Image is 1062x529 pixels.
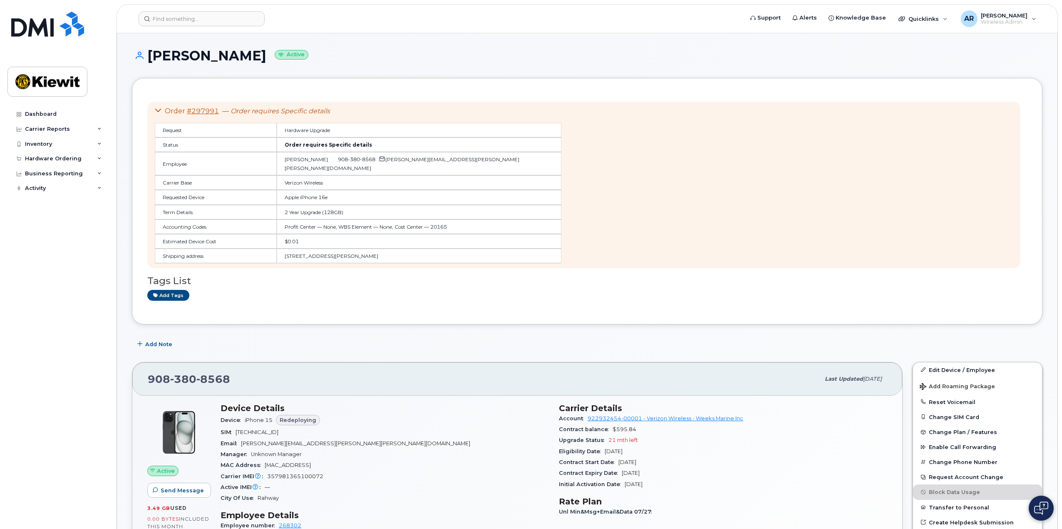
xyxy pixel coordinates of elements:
[825,376,863,382] span: Last updated
[154,407,204,457] img: iPhone_15_Black.png
[221,417,245,423] span: Device
[275,50,308,60] small: Active
[929,429,997,435] span: Change Plan / Features
[277,175,561,190] td: Verizon Wireless
[155,190,277,205] td: Requested Device
[559,481,625,487] span: Initial Activation Date
[147,505,170,511] span: 3.49 GB
[148,373,230,385] span: 908
[559,470,622,476] span: Contract Expiry Date
[625,481,643,487] span: [DATE]
[559,497,887,507] h3: Rate Plan
[618,459,636,465] span: [DATE]
[913,362,1042,377] a: Edit Device / Employee
[187,107,219,115] a: #297991
[277,205,561,220] td: 2 Year Upgrade (128GB)
[913,377,1042,394] button: Add Roaming Package
[155,123,277,137] td: Request
[155,152,277,175] td: Employee
[559,448,605,454] span: Eligibility Date
[221,429,236,435] span: SIM
[132,48,1042,63] h1: [PERSON_NAME]
[258,495,279,501] span: Rahway
[145,340,172,348] span: Add Note
[348,156,360,162] span: 380
[147,276,1027,286] h3: Tags List
[913,439,1042,454] button: Enable Call Forwarding
[221,403,549,413] h3: Device Details
[279,522,301,529] a: 268302
[221,451,251,457] span: Manager
[913,469,1042,484] button: Request Account Change
[622,470,640,476] span: [DATE]
[920,383,995,391] span: Add Roaming Package
[913,484,1042,499] button: Block Data Usage
[221,510,549,520] h3: Employee Details
[608,437,638,443] span: 21 mth left
[559,403,887,413] h3: Carrier Details
[280,416,316,424] span: Redeploying
[155,220,277,234] td: Accounting Codes
[245,417,273,423] span: iPhone 15
[285,156,519,171] span: [PERSON_NAME][EMAIL_ADDRESS][PERSON_NAME][PERSON_NAME][DOMAIN_NAME]
[360,156,375,162] span: 8568
[221,522,279,529] span: Employee number
[221,462,265,468] span: MAC Address
[559,459,618,465] span: Contract Start Date
[221,495,258,501] span: City Of Use
[559,509,656,515] span: Unl Min&Msg+Email&Data 07/27
[155,205,277,220] td: Term Details
[559,415,588,422] span: Account
[155,234,277,249] td: Estimated Device Cost
[157,467,175,475] span: Active
[605,448,623,454] span: [DATE]
[222,107,330,115] span: —
[913,394,1042,409] button: Reset Voicemail
[913,454,1042,469] button: Change Phone Number
[277,220,561,234] td: Profit Center — None, WBS Element — None, Cost Center — 20165
[147,516,179,522] span: 0.00 Bytes
[265,462,311,468] span: [MAC_ADDRESS]
[161,487,204,494] span: Send Message
[1034,502,1048,515] img: Open chat
[863,376,882,382] span: [DATE]
[155,137,277,152] td: Status
[267,473,323,479] span: 357981365100072
[913,500,1042,515] button: Transfer to Personal
[277,190,561,205] td: Apple iPhone 16e
[251,451,302,457] span: Unknown Manager
[221,440,241,447] span: Email
[221,473,267,479] span: Carrier IMEI
[277,249,561,263] td: [STREET_ADDRESS][PERSON_NAME]
[196,373,230,385] span: 8568
[559,437,608,443] span: Upgrade Status
[929,444,996,450] span: Enable Call Forwarding
[221,484,265,490] span: Active IMEI
[147,483,211,498] button: Send Message
[132,337,179,352] button: Add Note
[170,373,196,385] span: 380
[913,409,1042,424] button: Change SIM Card
[155,175,277,190] td: Carrier Base
[265,484,270,490] span: —
[170,505,187,511] span: used
[338,156,375,162] span: 908
[231,107,330,115] em: Order requires Specific details
[285,156,328,162] span: [PERSON_NAME]
[241,440,470,447] span: [PERSON_NAME][EMAIL_ADDRESS][PERSON_NAME][PERSON_NAME][DOMAIN_NAME]
[147,290,189,300] a: Add tags
[277,123,561,137] td: Hardware Upgrade
[236,429,278,435] span: [TECHNICAL_ID]
[155,249,277,263] td: Shipping address
[588,415,743,422] a: 922932454-00001 - Verizon Wireless - Weeks Marine Inc
[913,424,1042,439] button: Change Plan / Features
[277,234,561,249] td: $0.01
[613,426,636,432] span: $595.84
[559,426,613,432] span: Contract balance
[165,107,185,115] span: Order
[277,137,561,152] td: Order requires Specific details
